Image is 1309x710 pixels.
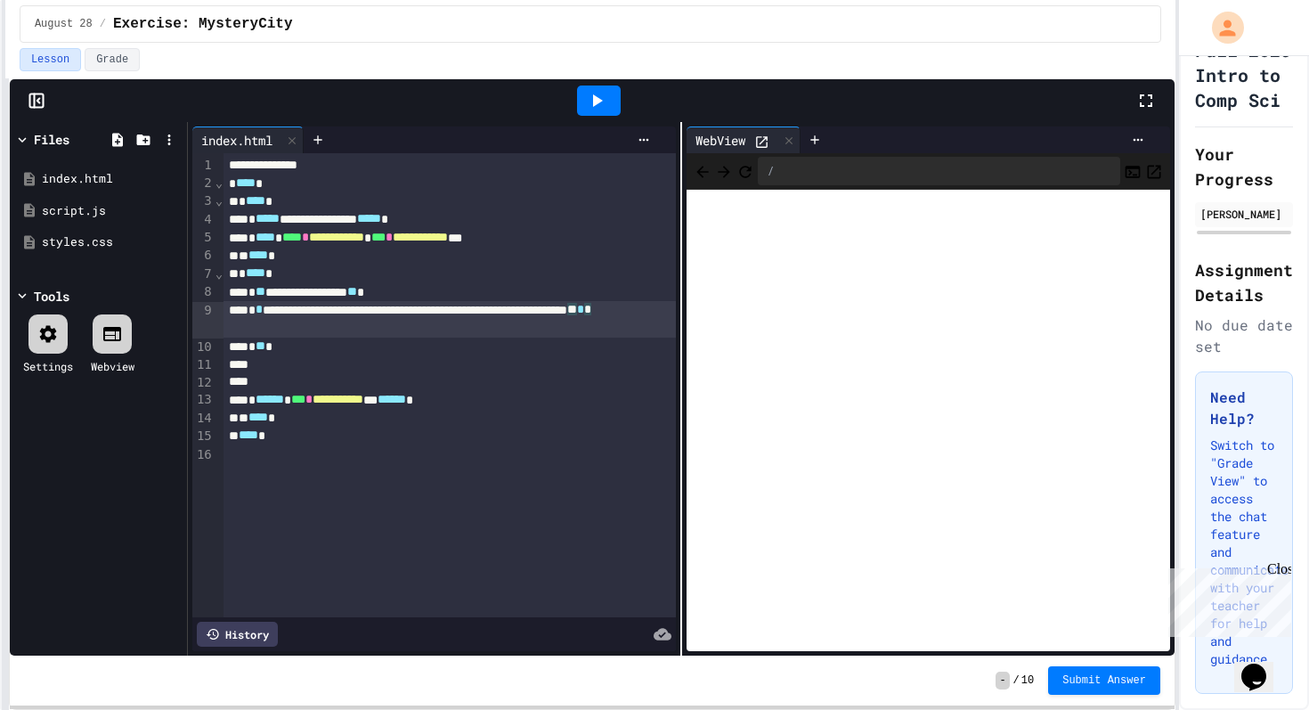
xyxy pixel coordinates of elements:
[1145,160,1163,182] button: Open in new tab
[1062,673,1146,688] span: Submit Answer
[1195,314,1293,357] div: No due date set
[20,48,81,71] button: Lesson
[7,7,123,113] div: Chat with us now!Close
[192,247,215,265] div: 6
[215,175,224,190] span: Fold line
[192,339,215,356] div: 10
[42,170,181,188] div: index.html
[1234,639,1291,692] iframe: chat widget
[197,622,278,647] div: History
[1210,437,1278,668] p: Switch to "Grade View" to access the chat feature and communicate with your teacher for help and ...
[192,446,215,464] div: 16
[192,302,215,339] div: 9
[192,229,215,247] div: 5
[34,287,69,306] div: Tools
[192,157,215,175] div: 1
[1193,7,1248,48] div: My Account
[85,48,140,71] button: Grade
[1124,160,1142,182] button: Console
[1013,673,1020,688] span: /
[758,157,1120,185] div: /
[736,160,754,182] button: Refresh
[215,193,224,208] span: Fold line
[1195,12,1293,112] h1: Hour 4 Fall 2025 Intro to Comp Sci
[1021,673,1034,688] span: 10
[192,265,215,283] div: 7
[687,190,1170,652] iframe: Web Preview
[192,283,215,301] div: 8
[42,202,181,220] div: script.js
[192,192,215,210] div: 3
[35,17,93,31] span: August 28
[715,159,733,182] span: Forward
[23,358,73,374] div: Settings
[192,428,215,445] div: 15
[113,13,293,35] span: Exercise: MysteryCity
[687,131,754,150] div: WebView
[694,159,711,182] span: Back
[1210,387,1278,429] h3: Need Help?
[192,356,215,374] div: 11
[192,175,215,192] div: 2
[1048,666,1160,695] button: Submit Answer
[34,130,69,149] div: Files
[91,358,134,374] div: Webview
[996,672,1009,690] span: -
[1195,142,1293,192] h2: Your Progress
[192,126,304,153] div: index.html
[215,266,224,281] span: Fold line
[192,131,281,150] div: index.html
[687,126,801,153] div: WebView
[100,17,106,31] span: /
[42,233,181,251] div: styles.css
[1195,257,1293,307] h2: Assignment Details
[192,391,215,409] div: 13
[192,374,215,392] div: 12
[1200,206,1288,222] div: [PERSON_NAME]
[192,410,215,428] div: 14
[1161,561,1291,637] iframe: chat widget
[192,211,215,229] div: 4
